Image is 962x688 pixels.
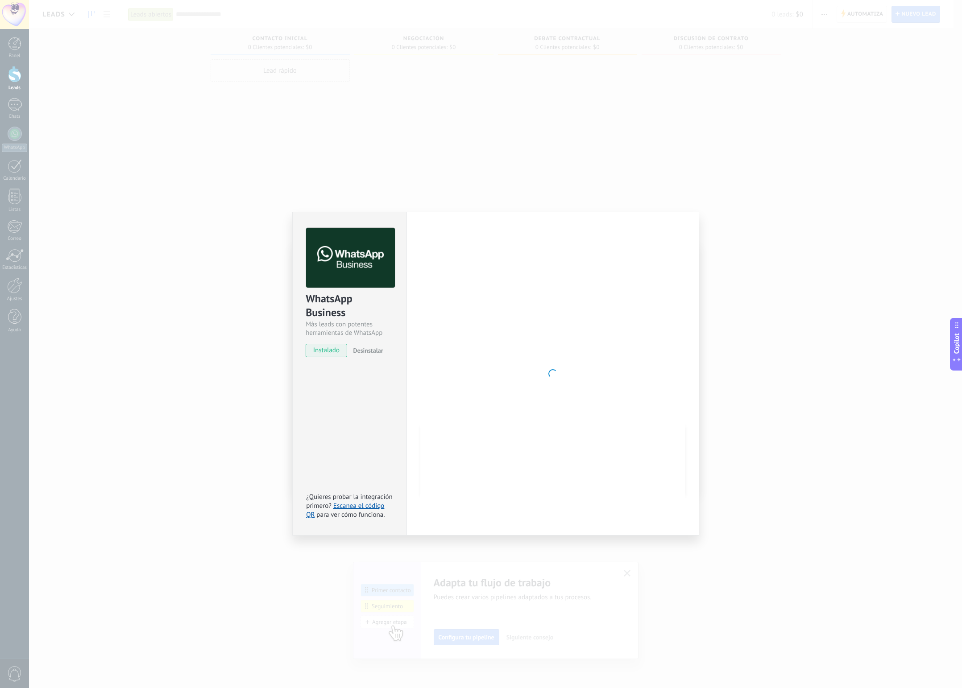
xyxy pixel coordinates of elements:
[306,292,394,320] div: WhatsApp Business
[316,511,385,519] span: para ver cómo funciona.
[353,346,383,354] span: Desinstalar
[349,344,383,357] button: Desinstalar
[306,228,395,288] img: logo_main.png
[306,502,384,519] a: Escanea el código QR
[952,333,961,354] span: Copilot
[306,493,393,510] span: ¿Quieres probar la integración primero?
[306,320,394,337] div: Más leads con potentes herramientas de WhatsApp
[306,344,347,357] span: instalado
